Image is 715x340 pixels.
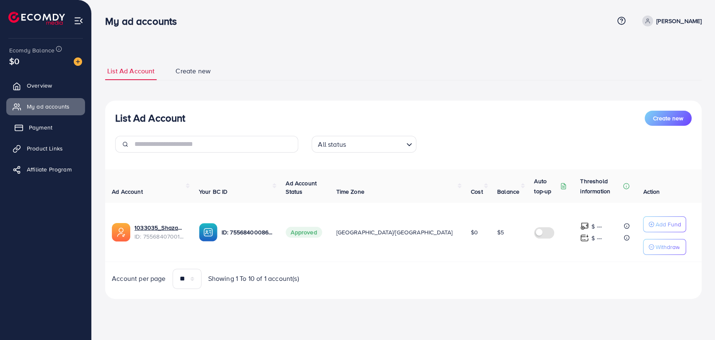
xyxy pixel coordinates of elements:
[9,55,19,67] span: $0
[312,136,416,153] div: Search for option
[27,144,63,153] span: Product Links
[107,66,155,76] span: List Ad Account
[532,36,709,334] iframe: Chat
[6,140,85,157] a: Product Links
[8,12,65,25] img: logo
[199,223,217,241] img: ic-ba-acc.ded83a64.svg
[134,223,186,241] div: <span class='underline'>1033035_Shazamm_1759464095212</span></br>7556840700197797904
[497,228,504,236] span: $5
[222,227,273,237] p: ID: 7556840008628568071
[6,161,85,178] a: Affiliate Program
[348,137,403,151] input: Search for option
[112,274,166,283] span: Account per page
[316,138,348,151] span: All status
[471,228,478,236] span: $0
[134,223,186,232] a: 1033035_Shazamm_1759464095212
[471,187,483,196] span: Cost
[656,16,702,26] p: [PERSON_NAME]
[286,179,317,196] span: Ad Account Status
[9,46,54,55] span: Ecomdy Balance
[6,98,85,115] a: My ad accounts
[176,66,211,76] span: Create new
[639,16,702,26] a: [PERSON_NAME]
[27,81,52,90] span: Overview
[336,228,452,236] span: [GEOGRAPHIC_DATA]/[GEOGRAPHIC_DATA]
[112,223,130,241] img: ic-ads-acc.e4c84228.svg
[497,187,519,196] span: Balance
[6,119,85,136] a: Payment
[74,57,82,66] img: image
[208,274,299,283] span: Showing 1 To 10 of 1 account(s)
[199,187,228,196] span: Your BC ID
[112,187,143,196] span: Ad Account
[105,15,183,27] h3: My ad accounts
[27,165,72,174] span: Affiliate Program
[115,112,185,124] h3: List Ad Account
[27,102,70,111] span: My ad accounts
[29,123,52,132] span: Payment
[134,232,186,241] span: ID: 7556840700197797904
[6,77,85,94] a: Overview
[336,187,364,196] span: Time Zone
[286,227,322,238] span: Approved
[74,16,83,26] img: menu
